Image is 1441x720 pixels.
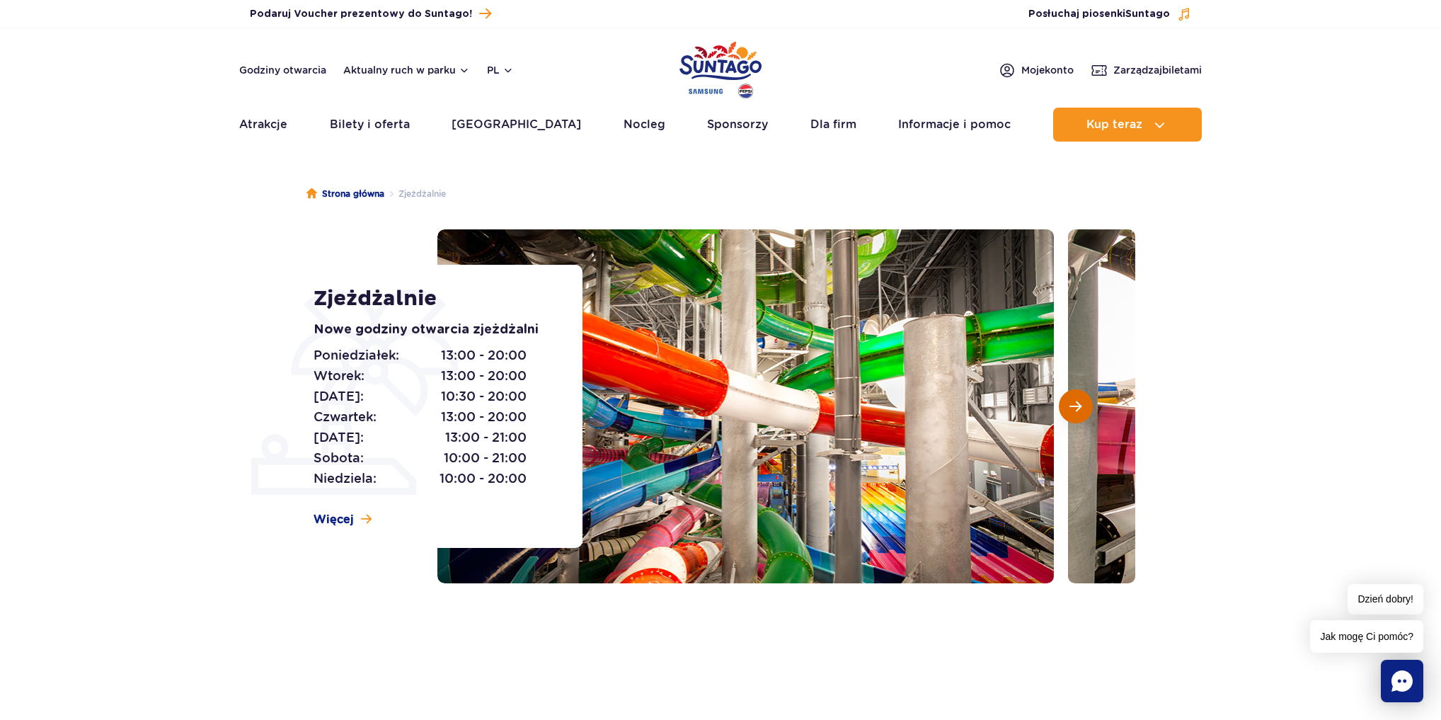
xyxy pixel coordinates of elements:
span: Zarządzaj biletami [1113,63,1202,77]
span: Suntago [1125,9,1170,19]
span: Wtorek: [314,366,364,386]
button: Aktualny ruch w parku [343,64,470,76]
span: 10:30 - 20:00 [441,387,527,406]
span: Sobota: [314,448,364,468]
span: Podaruj Voucher prezentowy do Suntago! [250,7,472,21]
span: Więcej [314,512,354,527]
span: [DATE]: [314,387,364,406]
a: Bilety i oferta [330,108,410,142]
a: Nocleg [624,108,665,142]
a: Atrakcje [239,108,287,142]
span: Niedziela: [314,469,377,488]
button: Posłuchaj piosenkiSuntago [1028,7,1191,21]
a: Strona główna [306,187,384,201]
a: Zarządzajbiletami [1091,62,1202,79]
li: Zjeżdżalnie [384,187,446,201]
span: 10:00 - 20:00 [440,469,527,488]
span: Czwartek: [314,407,377,427]
span: Moje konto [1021,63,1074,77]
span: Dzień dobry! [1348,584,1423,615]
button: pl [487,63,514,77]
div: Chat [1381,660,1423,702]
span: 13:00 - 21:00 [445,428,527,447]
a: [GEOGRAPHIC_DATA] [452,108,581,142]
a: Więcej [314,512,372,527]
p: Nowe godziny otwarcia zjeżdżalni [314,320,551,340]
span: 13:00 - 20:00 [441,407,527,427]
span: Jak mogę Ci pomóc? [1310,620,1423,653]
a: Godziny otwarcia [239,63,326,77]
span: [DATE]: [314,428,364,447]
button: Następny slajd [1059,389,1093,423]
a: Informacje i pomoc [898,108,1011,142]
span: Posłuchaj piosenki [1028,7,1170,21]
a: Dla firm [810,108,856,142]
span: Kup teraz [1086,118,1142,131]
a: Sponsorzy [707,108,768,142]
span: 13:00 - 20:00 [441,345,527,365]
a: Podaruj Voucher prezentowy do Suntago! [250,4,491,23]
span: 10:00 - 21:00 [444,448,527,468]
h1: Zjeżdżalnie [314,286,551,312]
span: Poniedziałek: [314,345,399,365]
a: Mojekonto [999,62,1074,79]
button: Kup teraz [1053,108,1202,142]
span: 13:00 - 20:00 [441,366,527,386]
a: Park of Poland [679,35,762,101]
